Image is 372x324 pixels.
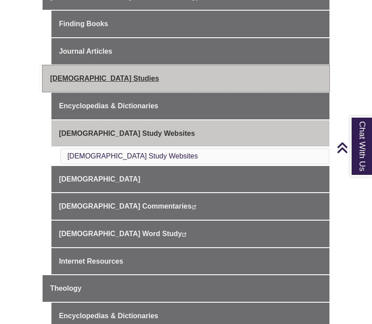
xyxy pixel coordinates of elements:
[51,166,329,193] a: [DEMOGRAPHIC_DATA]
[51,120,329,147] a: [DEMOGRAPHIC_DATA] Study Websites
[182,233,187,237] i: This link opens in a new window
[51,221,329,247] a: [DEMOGRAPHIC_DATA] Word Study
[43,275,329,302] a: Theology
[67,152,198,160] a: [DEMOGRAPHIC_DATA] Study Websites
[192,205,196,209] i: This link opens in a new window
[51,248,329,275] a: Internet Resources
[51,93,329,119] a: Encyclopedias & Dictionaries
[43,65,329,92] a: [DEMOGRAPHIC_DATA] Studies
[50,75,159,82] span: [DEMOGRAPHIC_DATA] Studies
[51,11,329,37] a: Finding Books
[51,38,329,65] a: Journal Articles
[337,142,370,154] a: Back to Top
[50,284,82,292] span: Theology
[51,193,329,220] a: [DEMOGRAPHIC_DATA] Commentaries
